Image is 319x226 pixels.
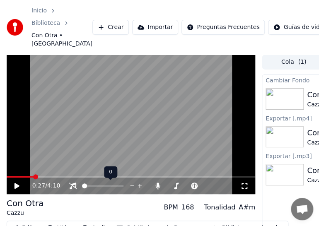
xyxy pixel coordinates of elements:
button: Preguntas Frecuentes [181,20,265,35]
button: Crear [92,20,129,35]
div: Chat abierto [291,198,313,220]
div: Con Otra [7,197,43,209]
span: ( 1 ) [298,58,306,66]
div: 0 [104,166,117,178]
div: Tonalidad [204,202,235,212]
span: 4:10 [47,182,60,190]
button: Importar [132,20,178,35]
img: youka [7,19,23,36]
nav: breadcrumb [31,7,92,48]
div: 168 [181,202,194,212]
span: Con Otra • [GEOGRAPHIC_DATA] [31,31,92,48]
span: 0:27 [32,182,45,190]
div: A#m [239,202,255,212]
a: Biblioteca [31,19,60,27]
div: BPM [164,202,178,212]
div: Cazzu [7,209,43,217]
a: Inicio [31,7,47,15]
div: / [32,182,52,190]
